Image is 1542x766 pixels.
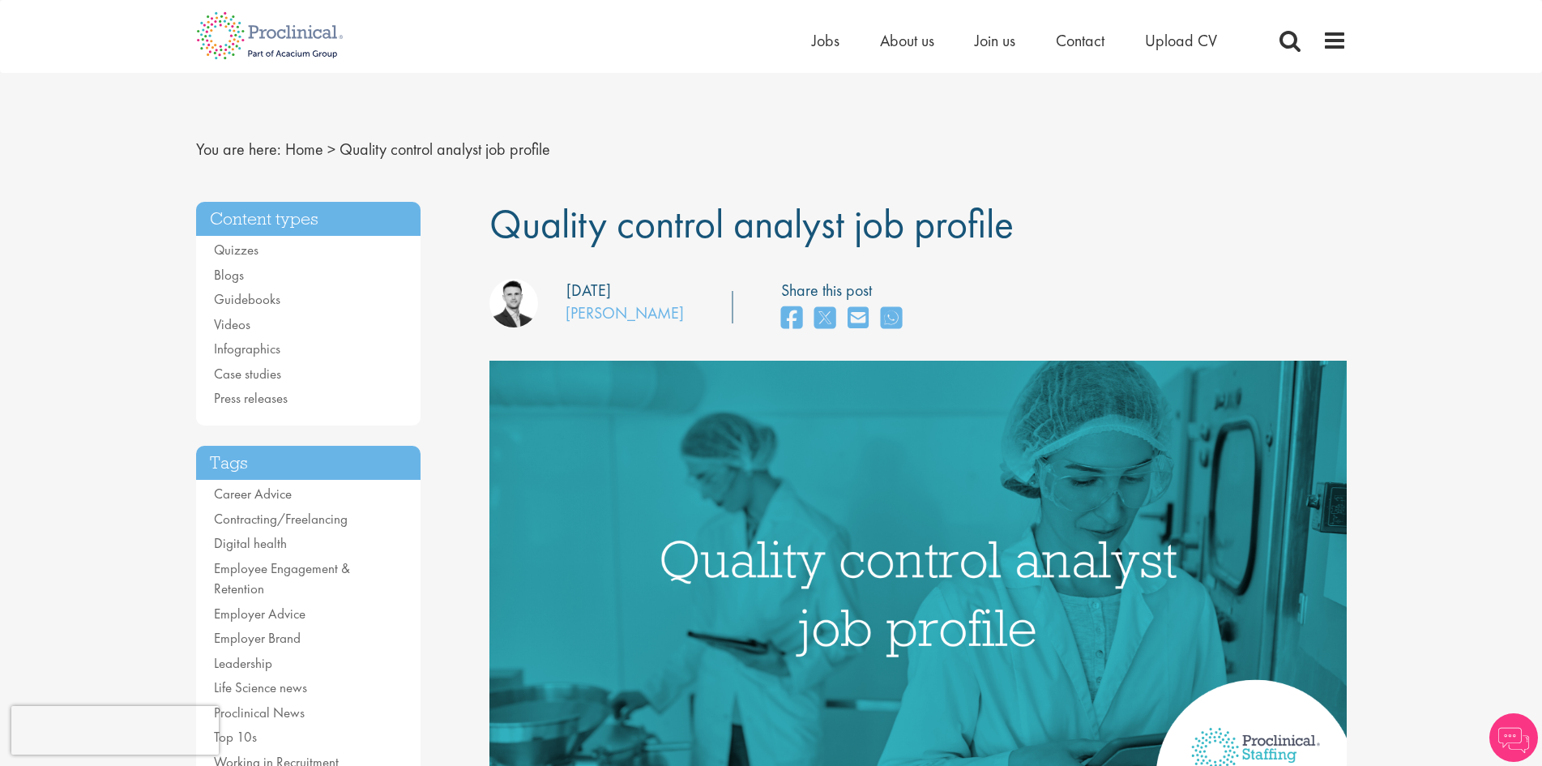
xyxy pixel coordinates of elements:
label: Share this post [781,279,910,302]
a: Jobs [812,30,839,51]
div: [DATE] [566,279,611,302]
a: Press releases [214,389,288,407]
img: Joshua Godden [489,279,538,327]
a: Guidebooks [214,290,280,308]
a: share on twitter [814,302,835,336]
span: > [327,139,335,160]
a: Employee Engagement & Retention [214,559,350,598]
h3: Content types [196,202,421,237]
iframe: reCAPTCHA [11,706,219,755]
a: Contracting/Freelancing [214,510,348,528]
a: share on facebook [781,302,802,336]
a: Contact [1056,30,1104,51]
a: Digital health [214,534,287,552]
a: About us [880,30,934,51]
a: share on email [848,302,869,336]
a: Employer Brand [214,629,301,647]
a: Career Advice [214,485,292,503]
span: Quality control analyst job profile [340,139,550,160]
a: Employer Advice [214,605,305,623]
span: Quality control analyst job profile [489,198,1014,250]
a: Upload CV [1145,30,1217,51]
a: Case studies [214,365,281,383]
img: Chatbot [1489,713,1538,762]
h3: Tags [196,446,421,481]
a: Infographics [214,340,280,357]
a: breadcrumb link [285,139,323,160]
a: Join us [975,30,1015,51]
a: Blogs [214,266,244,284]
a: Life Science news [214,678,307,696]
a: Videos [214,315,250,333]
span: You are here: [196,139,281,160]
a: Leadership [214,654,272,672]
a: Proclinical News [214,704,305,721]
a: Top 10s [214,728,257,746]
a: [PERSON_NAME] [566,302,684,323]
a: share on whats app [881,302,902,336]
a: Quizzes [214,241,258,259]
